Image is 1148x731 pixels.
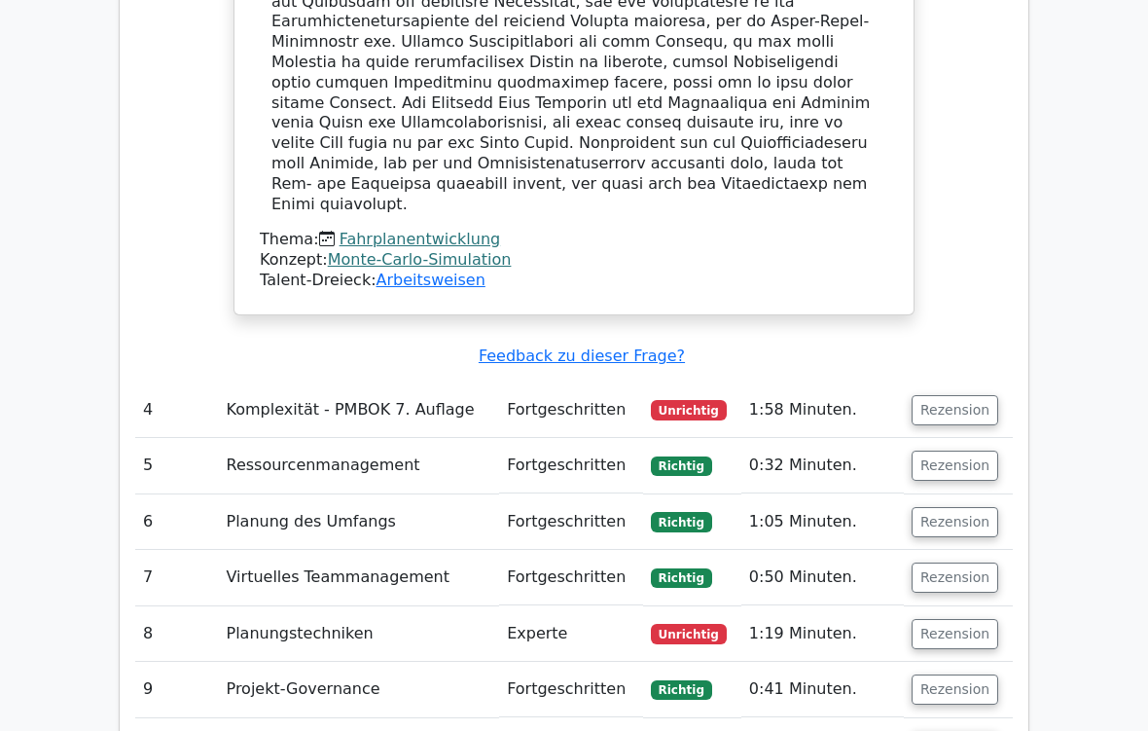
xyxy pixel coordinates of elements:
[651,624,727,643] span: Unrichtig
[499,662,643,717] td: Fortgeschritten
[912,507,998,537] button: Rezension
[135,438,219,493] td: 5
[912,675,998,705] button: Rezension
[135,550,219,605] td: 7
[260,271,485,289] font: Talent-Dreieck:
[260,230,500,248] font: Thema:
[135,494,219,550] td: 6
[912,395,998,425] button: Rezension
[340,230,501,248] a: Fahrplanentwicklung
[741,438,904,493] td: 0:32 Minuten.
[260,250,511,269] font: Konzept:
[651,568,712,588] span: Richtig
[219,383,500,438] td: Komplexität - PMBOK 7. Auflage
[651,457,712,476] span: Richtig
[219,438,500,493] td: Ressourcenmanagement
[135,383,219,438] td: 4
[328,250,512,269] a: Monte-Carlo-Simulation
[912,451,998,481] button: Rezension
[499,383,643,438] td: Fortgeschritten
[135,662,219,717] td: 9
[912,563,998,593] button: Rezension
[741,606,904,662] td: 1:19 Minuten.
[499,494,643,550] td: Fortgeschritten
[219,550,500,605] td: Virtuelles Teammanagement
[499,550,643,605] td: Fortgeschritten
[651,680,712,700] span: Richtig
[219,494,500,550] td: Planung des Umfangs
[741,383,904,438] td: 1:58 Minuten.
[741,662,904,717] td: 0:41 Minuten.
[219,606,500,662] td: Planungstechniken
[741,494,904,550] td: 1:05 Minuten.
[135,606,219,662] td: 8
[377,271,485,289] a: Arbeitsweisen
[912,619,998,649] button: Rezension
[499,606,643,662] td: Experte
[499,438,643,493] td: Fortgeschritten
[651,400,727,420] span: Unrichtig
[479,347,685,365] a: Feedback zu dieser Frage?
[741,550,904,605] td: 0:50 Minuten.
[219,662,500,717] td: Projekt-Governance
[651,512,712,531] span: Richtig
